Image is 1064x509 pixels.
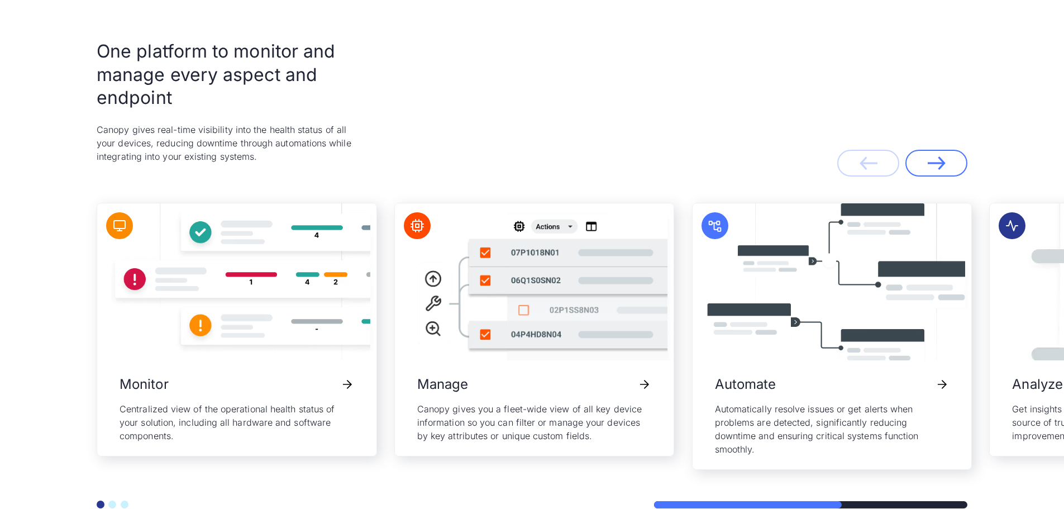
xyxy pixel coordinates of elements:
[121,501,128,508] button: Go to slide 3
[417,402,651,443] p: Canopy gives you a fleet-wide view of all key device information so you can filter or manage your...
[120,402,354,443] p: Centralized view of the operational health status of your solution, including all hardware and so...
[395,203,674,455] a: ManageCanopy gives you a fleet-wide view of all key device information so you can filter or manag...
[417,374,468,395] h3: Manage
[97,123,365,163] p: Canopy gives real-time visibility into the health status of all your devices, reducing downtime t...
[715,402,949,456] p: Automatically resolve issues or get alerts when problems are detected, significantly reducing dow...
[905,150,967,177] a: Next slide
[97,203,376,456] div: 1 / 5
[692,203,972,469] div: 3 / 5
[693,203,971,469] a: AutomateAutomatically resolve issues or get alerts when problems are detected, significantly redu...
[394,203,674,456] div: 2 / 5
[120,374,169,395] h3: Monitor
[715,374,776,395] h3: Automate
[97,40,365,110] h2: One platform to monitor and manage every aspect and endpoint
[97,203,376,455] a: MonitorCentralized view of the operational health status of your solution, including all hardware...
[108,501,116,508] button: Go to slide 2
[97,501,104,508] button: Go to slide 1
